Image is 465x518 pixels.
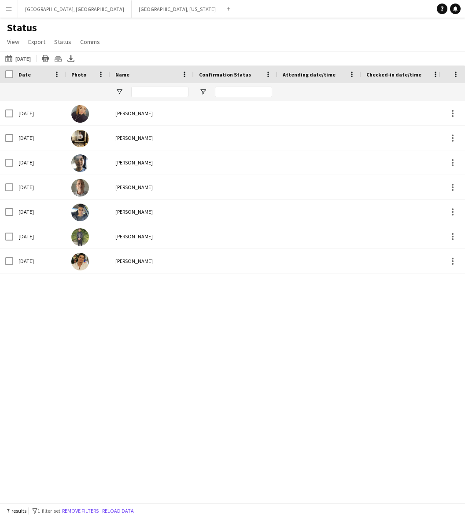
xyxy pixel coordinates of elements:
span: [PERSON_NAME] [115,159,153,166]
button: Open Filter Menu [199,88,207,96]
input: Confirmation Status Filter Input [215,87,272,97]
app-action-btn: Export XLSX [66,53,76,64]
img: Michael Federici [71,228,89,246]
button: [GEOGRAPHIC_DATA], [US_STATE] [132,0,223,18]
img: Sloane Drinkwater [71,105,89,123]
div: [DATE] [13,200,66,224]
app-action-btn: Print [40,53,51,64]
button: Remove filters [60,506,100,516]
span: Photo [71,71,86,78]
div: [DATE] [13,175,66,199]
input: Name Filter Input [131,87,188,97]
img: Edgar Colio [71,253,89,270]
a: Export [25,36,49,47]
span: [PERSON_NAME] [115,184,153,190]
span: [PERSON_NAME] [115,208,153,215]
span: [PERSON_NAME] [115,135,153,141]
a: Status [51,36,75,47]
img: Roger Sands [71,204,89,221]
button: [DATE] [4,53,33,64]
span: [PERSON_NAME] [115,258,153,264]
a: View [4,36,23,47]
span: Export [28,38,45,46]
span: 1 filter set [37,507,60,514]
div: [DATE] [13,101,66,125]
button: Open Filter Menu [115,88,123,96]
span: Date [18,71,31,78]
div: [DATE] [13,150,66,175]
span: Comms [80,38,100,46]
span: [PERSON_NAME] [115,110,153,117]
span: [PERSON_NAME] [115,233,153,240]
img: Jordan Silva [71,130,89,147]
button: Reload data [100,506,136,516]
button: [GEOGRAPHIC_DATA], [GEOGRAPHIC_DATA] [18,0,132,18]
div: [DATE] [13,249,66,273]
span: Status [54,38,71,46]
img: Armando Casanas [71,179,89,197]
app-action-btn: Crew files as ZIP [53,53,63,64]
span: View [7,38,19,46]
span: Attending date/time [283,71,336,78]
div: [DATE] [13,126,66,150]
span: Checked-in date/time [366,71,421,78]
img: Jose Bustamante [71,154,89,172]
span: Name [115,71,129,78]
span: Confirmation Status [199,71,251,78]
div: [DATE] [13,224,66,248]
a: Comms [77,36,103,47]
